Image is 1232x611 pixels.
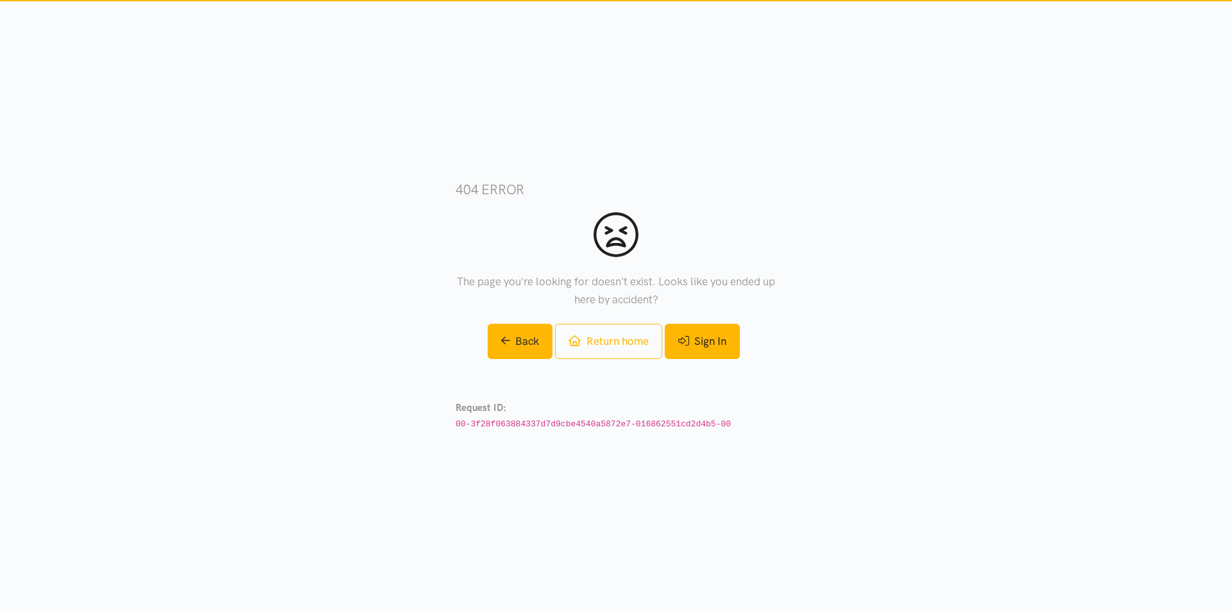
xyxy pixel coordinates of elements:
[488,324,553,359] a: Back
[456,273,776,308] p: The page you're looking for doesn't exist. Looks like you ended up here by accident?
[456,419,731,429] code: 00-3f28f063884337d7d9cbe4540a5872e7-016862551cd2d4b5-00
[456,402,506,414] strong: Request ID:
[555,324,662,359] a: Return home
[456,180,776,199] h3: 404 error
[665,324,740,359] a: Sign In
